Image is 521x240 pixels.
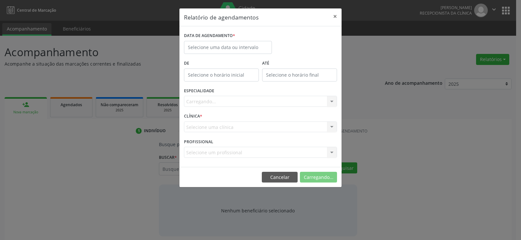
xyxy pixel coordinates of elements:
label: DATA DE AGENDAMENTO [184,31,235,41]
label: CLÍNICA [184,111,202,121]
label: PROFISSIONAL [184,137,213,147]
button: Carregando... [300,172,337,183]
h5: Relatório de agendamentos [184,13,259,21]
label: ESPECIALIDADE [184,86,214,96]
input: Selecione uma data ou intervalo [184,41,272,54]
label: ATÉ [262,58,337,69]
button: Close [329,8,342,24]
button: Cancelar [262,172,298,183]
input: Selecione o horário final [262,69,337,82]
input: Selecione o horário inicial [184,69,259,82]
label: De [184,58,259,69]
